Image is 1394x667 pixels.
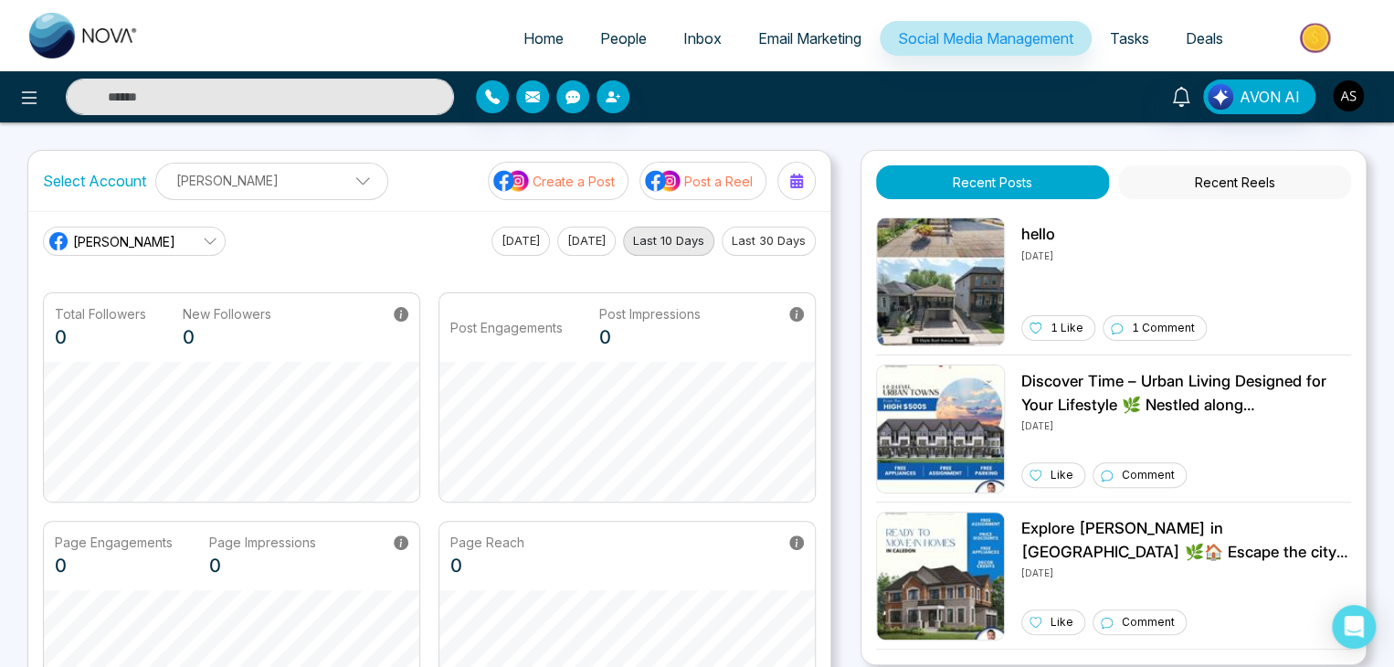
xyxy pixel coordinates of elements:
button: social-media-iconPost a Reel [639,162,766,200]
span: Inbox [683,29,722,48]
img: User Avatar [1333,80,1364,111]
a: Tasks [1092,21,1167,56]
a: Social Media Management [880,21,1092,56]
p: Discover Time – Urban Living Designed for Your Lifestyle 🌿 Nestled along [GEOGRAPHIC_DATA] in [GE... [1021,370,1351,417]
img: social-media-icon [645,169,681,193]
button: [DATE] [557,227,616,256]
p: Post Engagements [450,318,563,337]
img: Market-place.gif [1251,17,1383,58]
img: Nova CRM Logo [29,13,139,58]
button: Recent Posts [876,165,1109,199]
img: Unable to load img. [876,365,1005,493]
div: Open Intercom Messenger [1332,605,1376,649]
span: Tasks [1110,29,1149,48]
p: Page Impressions [209,533,316,552]
p: Page Reach [450,533,524,552]
a: Deals [1167,21,1241,56]
button: Last 10 Days [623,227,714,256]
span: People [600,29,647,48]
p: Comment [1122,467,1175,483]
a: Home [505,21,582,56]
p: Page Engagements [55,533,173,552]
span: Deals [1186,29,1223,48]
p: 1 Like [1051,320,1083,336]
p: [DATE] [1021,564,1351,580]
p: 0 [599,323,701,351]
p: hello [1021,223,1207,247]
p: Like [1051,614,1073,630]
p: 0 [55,323,146,351]
span: AVON AI [1240,86,1300,108]
button: Recent Reels [1118,165,1351,199]
a: Inbox [665,21,740,56]
img: Unable to load img. [876,217,1005,346]
p: Comment [1122,614,1175,630]
img: Lead Flow [1208,84,1233,110]
p: New Followers [183,304,271,323]
p: Post a Reel [684,172,753,191]
p: Total Followers [55,304,146,323]
p: [DATE] [1021,247,1207,263]
p: 0 [183,323,271,351]
p: Explore [PERSON_NAME] in [GEOGRAPHIC_DATA] 🌿🏠 Escape the city and settle into a peaceful communit... [1021,517,1351,564]
p: Like [1051,467,1073,483]
p: Post Impressions [599,304,701,323]
img: social-media-icon [493,169,530,193]
p: 0 [450,552,524,579]
span: Email Marketing [758,29,861,48]
p: 1 Comment [1132,320,1195,336]
p: Create a Post [533,172,615,191]
a: People [582,21,665,56]
span: Home [523,29,564,48]
p: 0 [55,552,173,579]
p: [DATE] [1021,417,1351,433]
button: [DATE] [491,227,550,256]
p: 0 [209,552,316,579]
p: [PERSON_NAME] [167,165,376,196]
span: [PERSON_NAME] [73,232,175,251]
button: social-media-iconCreate a Post [488,162,628,200]
button: AVON AI [1203,79,1315,114]
span: Social Media Management [898,29,1073,48]
a: Email Marketing [740,21,880,56]
img: Unable to load img. [876,512,1005,641]
label: Select Account [43,170,146,192]
button: Last 30 Days [722,227,816,256]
